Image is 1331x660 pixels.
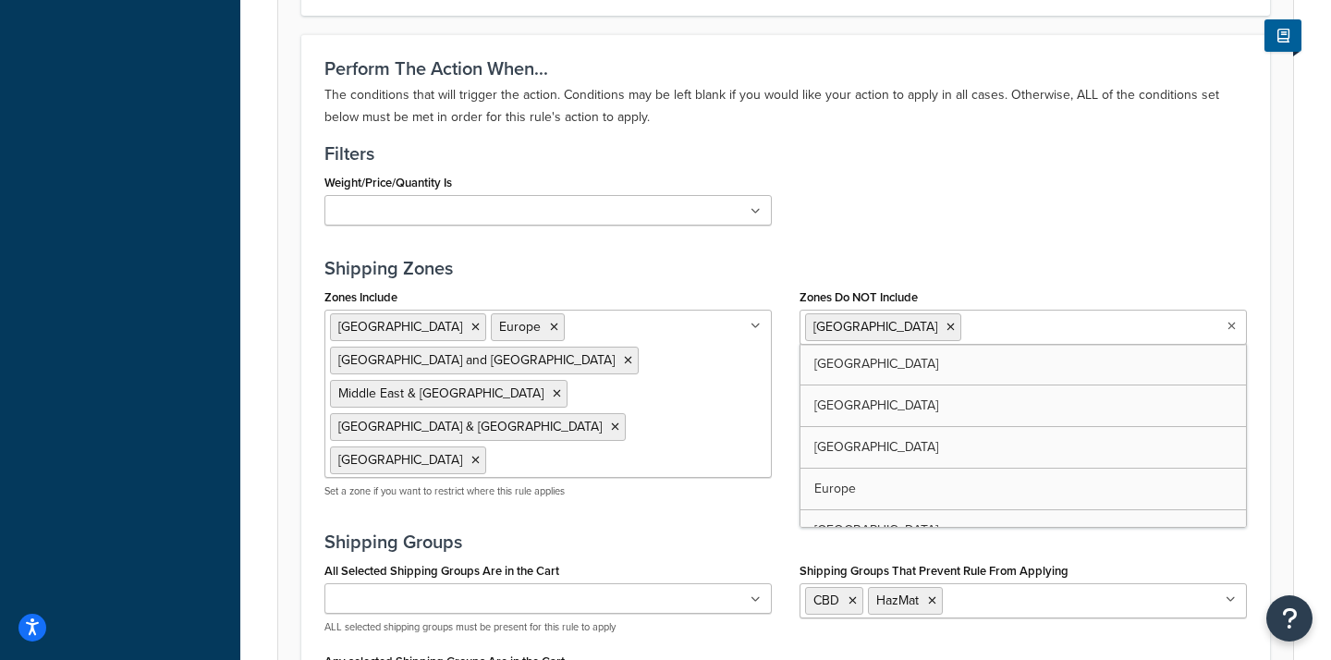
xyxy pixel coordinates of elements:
button: Show Help Docs [1264,19,1301,52]
span: [GEOGRAPHIC_DATA] [814,354,938,373]
span: [GEOGRAPHIC_DATA] [813,317,937,336]
a: [GEOGRAPHIC_DATA] [800,427,1246,468]
label: All Selected Shipping Groups Are in the Cart [324,564,559,578]
span: [GEOGRAPHIC_DATA] & [GEOGRAPHIC_DATA] [338,417,602,436]
span: HazMat [876,591,919,610]
label: Zones Include [324,290,397,304]
label: Weight/Price/Quantity Is [324,176,452,189]
a: [GEOGRAPHIC_DATA] [800,510,1246,551]
p: ALL selected shipping groups must be present for this rule to apply [324,620,772,634]
label: Zones Do NOT Include [800,290,918,304]
p: Set a zone if you want to restrict where this rule applies [324,484,772,498]
span: [GEOGRAPHIC_DATA] [814,396,938,415]
p: The conditions that will trigger the action. Conditions may be left blank if you would like your ... [324,84,1247,128]
a: Europe [800,469,1246,509]
span: Middle East & [GEOGRAPHIC_DATA] [338,384,543,403]
button: Open Resource Center [1266,595,1313,642]
span: [GEOGRAPHIC_DATA] [814,520,938,540]
span: Europe [499,317,541,336]
a: [GEOGRAPHIC_DATA] [800,344,1246,385]
h3: Shipping Zones [324,258,1247,278]
h3: Perform The Action When... [324,58,1247,79]
span: [GEOGRAPHIC_DATA] [338,450,462,470]
span: [GEOGRAPHIC_DATA] [338,317,462,336]
label: Shipping Groups That Prevent Rule From Applying [800,564,1068,578]
h3: Filters [324,143,1247,164]
span: [GEOGRAPHIC_DATA] and [GEOGRAPHIC_DATA] [338,350,615,370]
span: CBD [813,591,839,610]
span: [GEOGRAPHIC_DATA] [814,437,938,457]
h3: Shipping Groups [324,532,1247,552]
span: Europe [814,479,856,498]
a: [GEOGRAPHIC_DATA] [800,385,1246,426]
